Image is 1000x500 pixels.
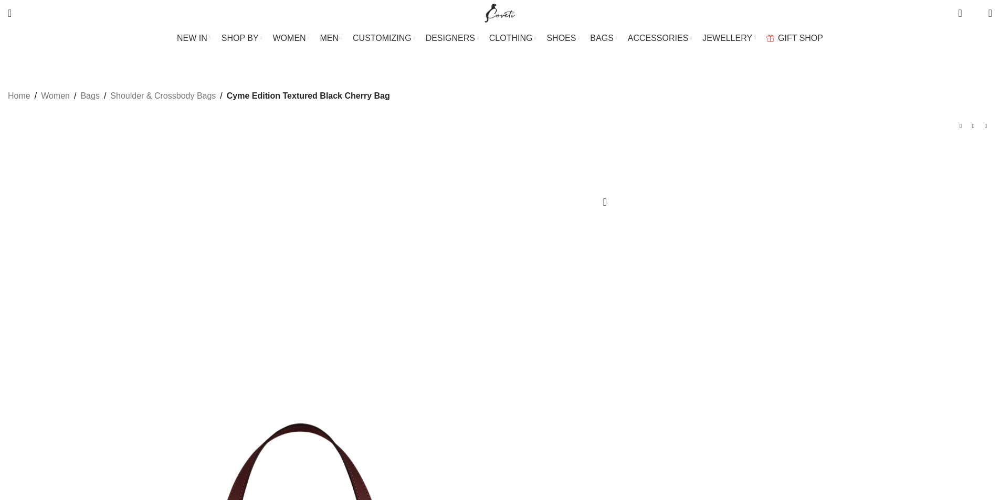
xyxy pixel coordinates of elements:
nav: Breadcrumb [8,89,390,103]
span: SHOES [546,33,576,43]
span: ACCESSORIES [628,33,689,43]
div: Main navigation [3,28,997,49]
span: Cyme Edition Textured Black Cherry Bag [227,89,390,103]
a: SHOES [546,28,580,49]
a: Home [8,89,30,103]
span: 0 [972,10,980,18]
span: WOMEN [273,33,306,43]
span: DESIGNERS [426,33,475,43]
span: 0 [959,5,967,13]
img: GiftBag [766,35,774,41]
a: MEN [320,28,342,49]
a: WOMEN [273,28,310,49]
a: JEWELLERY [702,28,756,49]
span: NEW IN [177,33,207,43]
a: ACCESSORIES [628,28,692,49]
a: Site logo [482,8,518,17]
a: Shoulder & Crossbody Bags [110,89,216,103]
span: GIFT SHOP [778,33,823,43]
a: 0 [953,3,967,24]
a: GIFT SHOP [766,28,823,49]
a: Previous product [954,120,967,132]
span: SHOP BY [222,33,259,43]
a: Bags [80,89,99,103]
a: Next product [980,120,992,132]
a: CUSTOMIZING [353,28,415,49]
span: MEN [320,33,339,43]
div: My Wishlist [970,3,981,24]
a: Search [3,3,17,24]
a: NEW IN [177,28,211,49]
span: CLOTHING [489,33,533,43]
span: BAGS [590,33,613,43]
a: DESIGNERS [426,28,479,49]
span: CUSTOMIZING [353,33,412,43]
a: BAGS [590,28,617,49]
span: JEWELLERY [702,33,752,43]
a: SHOP BY [222,28,262,49]
a: CLOTHING [489,28,536,49]
a: Women [41,89,70,103]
